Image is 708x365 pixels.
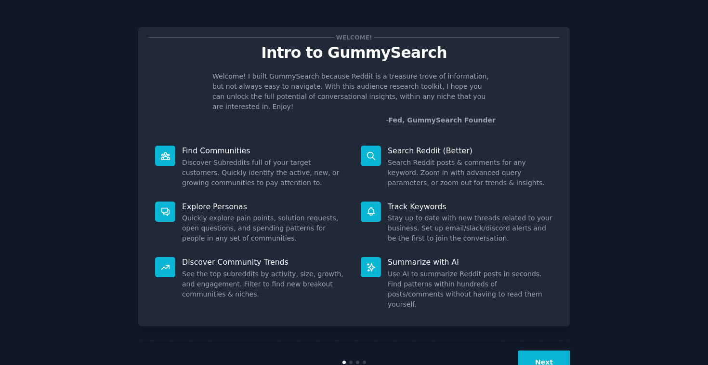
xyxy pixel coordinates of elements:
p: Find Communities [182,146,347,156]
dd: Use AI to summarize Reddit posts in seconds. Find patterns within hundreds of posts/comments with... [388,269,553,310]
p: Track Keywords [388,202,553,212]
p: Intro to GummySearch [148,44,560,61]
p: Discover Community Trends [182,257,347,267]
span: Welcome! [334,32,374,42]
dd: Search Reddit posts & comments for any keyword. Zoom in with advanced query parameters, or zoom o... [388,158,553,188]
p: Search Reddit (Better) [388,146,553,156]
a: Fed, GummySearch Founder [388,116,496,124]
dd: See the top subreddits by activity, size, growth, and engagement. Filter to find new breakout com... [182,269,347,299]
p: Explore Personas [182,202,347,212]
p: Summarize with AI [388,257,553,267]
dd: Quickly explore pain points, solution requests, open questions, and spending patterns for people ... [182,213,347,243]
dd: Stay up to date with new threads related to your business. Set up email/slack/discord alerts and ... [388,213,553,243]
div: - [386,115,496,125]
dd: Discover Subreddits full of your target customers. Quickly identify the active, new, or growing c... [182,158,347,188]
p: Welcome! I built GummySearch because Reddit is a treasure trove of information, but not always ea... [212,71,496,112]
